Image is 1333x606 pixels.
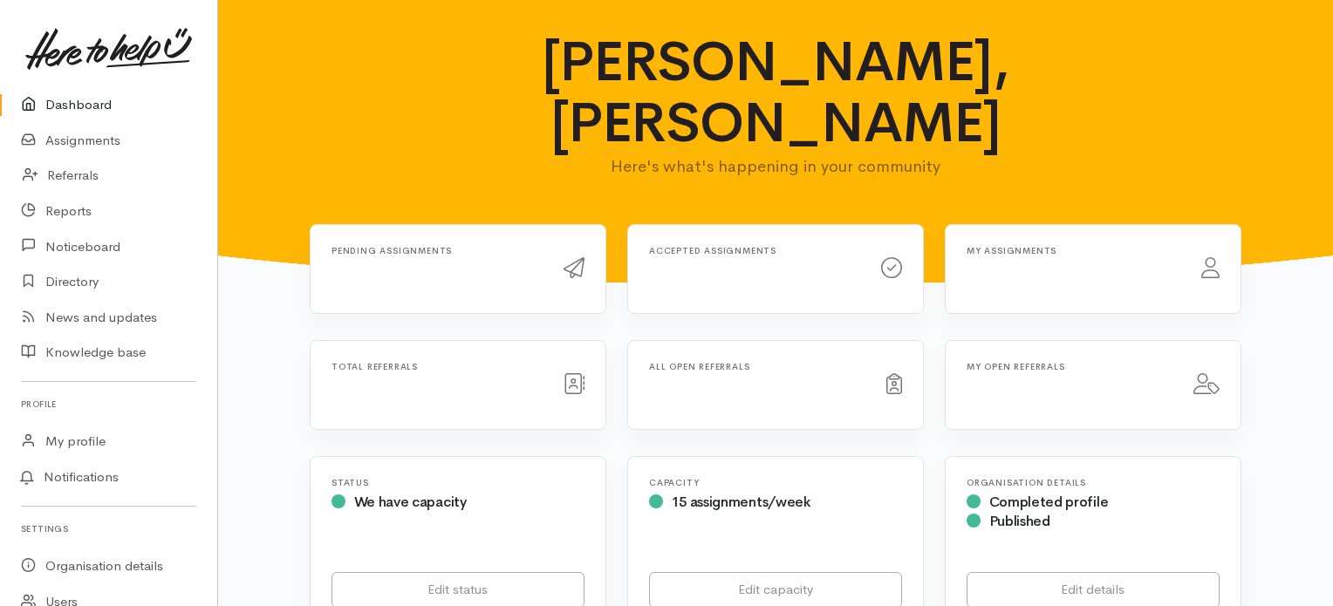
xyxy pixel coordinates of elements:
[967,478,1220,487] h6: Organisation Details
[332,246,543,255] h6: Pending assignments
[649,362,865,371] h6: All open referrals
[672,493,810,511] span: 15 assignments/week
[332,478,584,487] h6: Status
[649,478,902,487] h6: Capacity
[649,246,860,255] h6: Accepted assignments
[989,512,1050,530] span: Published
[21,517,196,541] h6: Settings
[354,493,467,511] span: We have capacity
[518,31,1034,154] h1: [PERSON_NAME], [PERSON_NAME]
[518,154,1034,179] p: Here's what's happening in your community
[989,493,1109,511] span: Completed profile
[332,362,543,371] h6: Total referrals
[967,246,1180,255] h6: My assignments
[21,392,196,416] h6: Profile
[967,362,1172,371] h6: My open referrals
